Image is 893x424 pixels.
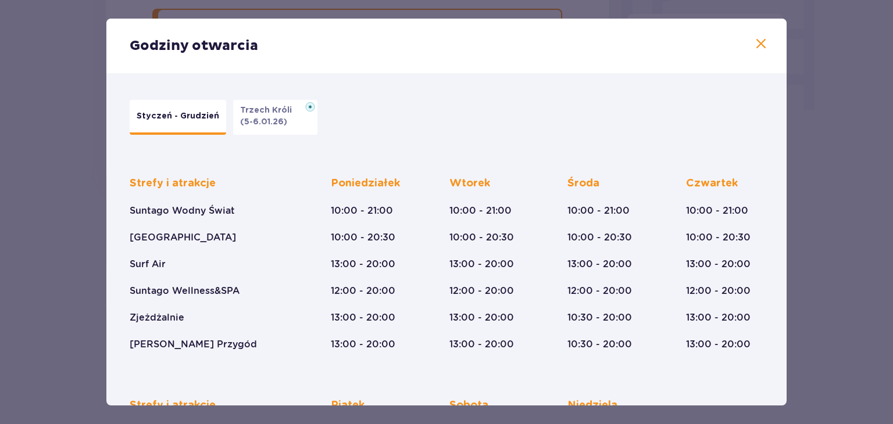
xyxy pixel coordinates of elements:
p: Surf Air [130,258,166,271]
p: 13:00 - 20:00 [449,258,514,271]
p: 10:00 - 21:00 [449,204,512,217]
p: 10:30 - 20:00 [567,311,632,324]
p: 13:00 - 20:00 [686,258,751,271]
p: 13:00 - 20:00 [449,338,514,351]
p: (5-6.01.26) [240,116,287,128]
p: 10:30 - 20:00 [567,338,632,351]
p: 10:00 - 20:30 [331,231,395,244]
p: Sobota [449,398,488,412]
p: 13:00 - 20:00 [331,338,395,351]
p: 10:00 - 20:30 [686,231,751,244]
p: Trzech Króli [240,105,299,116]
p: Środa [567,177,599,191]
p: 12:00 - 20:00 [449,285,514,297]
p: 12:00 - 20:00 [331,285,395,297]
p: Styczeń - Grudzień [137,110,219,122]
p: Niedziela [567,398,617,412]
p: 13:00 - 20:00 [449,311,514,324]
p: 10:00 - 21:00 [331,204,393,217]
p: Suntago Wodny Świat [130,204,235,217]
button: Styczeń - Grudzień [130,100,226,135]
p: 13:00 - 20:00 [331,311,395,324]
p: Godziny otwarcia [130,37,258,55]
p: 10:00 - 20:30 [567,231,632,244]
p: [PERSON_NAME] Przygód [130,338,257,351]
p: 10:00 - 21:00 [686,204,748,217]
p: Czwartek [686,177,738,191]
p: Piątek [331,398,365,412]
p: 13:00 - 20:00 [331,258,395,271]
p: Strefy i atrakcje [130,177,216,191]
p: 10:00 - 20:30 [449,231,514,244]
button: Trzech Króli(5-6.01.26) [233,100,317,135]
p: 13:00 - 20:00 [686,338,751,351]
p: 12:00 - 20:00 [686,285,751,297]
p: 10:00 - 21:00 [567,204,630,217]
p: 13:00 - 20:00 [686,311,751,324]
p: Wtorek [449,177,490,191]
p: Suntago Wellness&SPA [130,285,240,297]
p: 12:00 - 20:00 [567,285,632,297]
p: Poniedziałek [331,177,400,191]
p: 13:00 - 20:00 [567,258,632,271]
p: Strefy i atrakcje [130,398,216,412]
p: [GEOGRAPHIC_DATA] [130,231,236,244]
p: Zjeżdżalnie [130,311,184,324]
